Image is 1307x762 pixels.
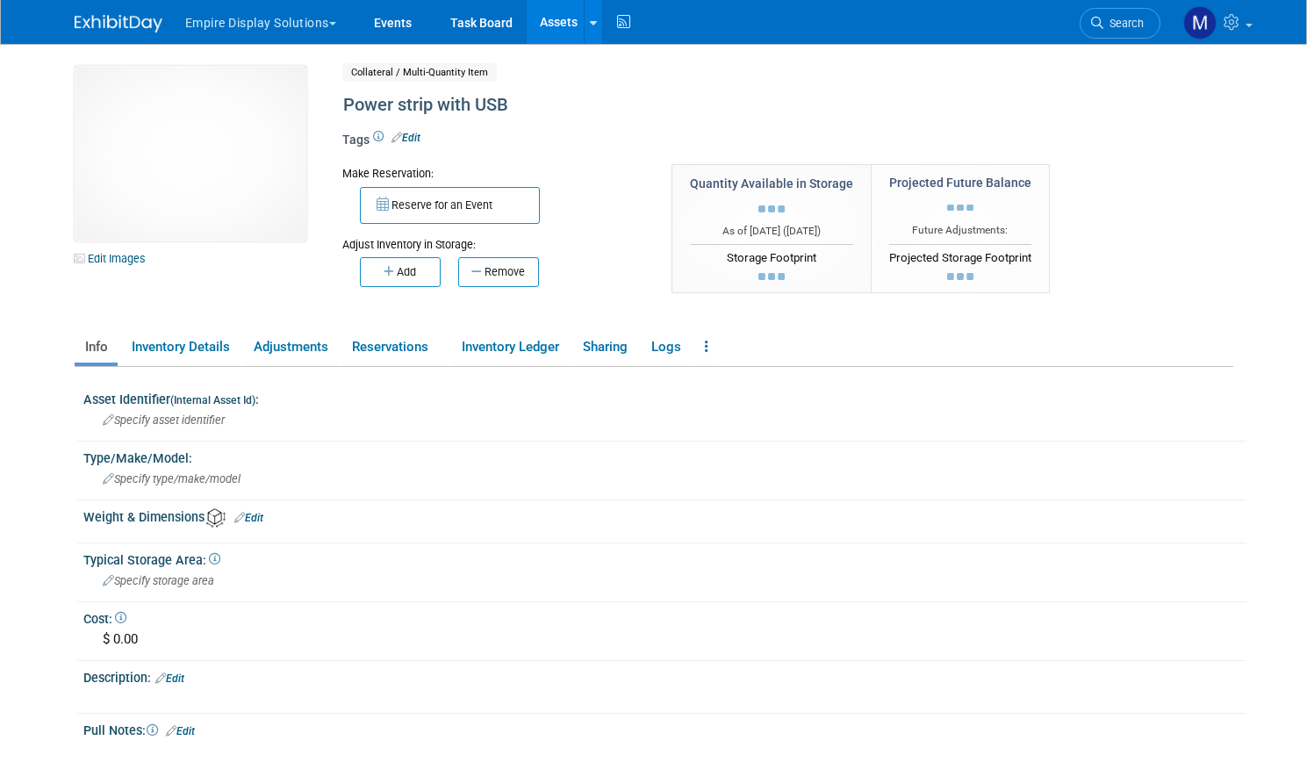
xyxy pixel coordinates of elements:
[947,205,973,212] img: loading...
[206,508,226,528] img: Asset Weight and Dimensions
[360,187,540,224] button: Reserve for an Event
[243,332,338,363] a: Adjustments
[83,606,1246,628] div: Cost:
[97,626,1233,653] div: $ 0.00
[155,672,184,685] a: Edit
[758,205,785,212] img: loading...
[342,164,645,182] div: Make Reservation:
[786,225,817,237] span: [DATE]
[342,224,645,253] div: Adjust Inventory in Storage:
[360,257,441,287] button: Add
[75,15,162,32] img: ExhibitDay
[342,131,1106,161] div: Tags
[1183,6,1217,40] img: Matt h
[889,174,1031,191] div: Projected Future Balance
[337,90,1106,121] div: Power strip with USB
[103,472,241,485] span: Specify type/make/model
[83,717,1246,740] div: Pull Notes:
[947,273,973,280] img: loading...
[103,413,225,427] span: Specify asset identifier
[458,257,539,287] button: Remove
[103,574,214,587] span: Specify storage area
[1080,8,1160,39] a: Search
[889,244,1031,267] div: Projected Storage Footprint
[889,223,1031,238] div: Future Adjustments:
[75,332,118,363] a: Info
[83,553,220,567] span: Typical Storage Area:
[1103,17,1144,30] span: Search
[234,512,263,524] a: Edit
[451,332,569,363] a: Inventory Ledger
[690,175,853,192] div: Quantity Available in Storage
[758,273,785,280] img: loading...
[572,332,637,363] a: Sharing
[83,665,1246,687] div: Description:
[690,224,853,239] div: As of [DATE] ( )
[75,66,306,241] img: View Images
[170,394,255,406] small: (Internal Asset Id)
[83,386,1246,408] div: Asset Identifier :
[341,332,448,363] a: Reservations
[83,445,1246,467] div: Type/Make/Model:
[83,504,1246,528] div: Weight & Dimensions
[641,332,691,363] a: Logs
[391,132,420,144] a: Edit
[166,725,195,737] a: Edit
[75,248,153,270] a: Edit Images
[690,244,853,267] div: Storage Footprint
[121,332,240,363] a: Inventory Details
[342,63,497,82] span: Collateral / Multi-Quantity Item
